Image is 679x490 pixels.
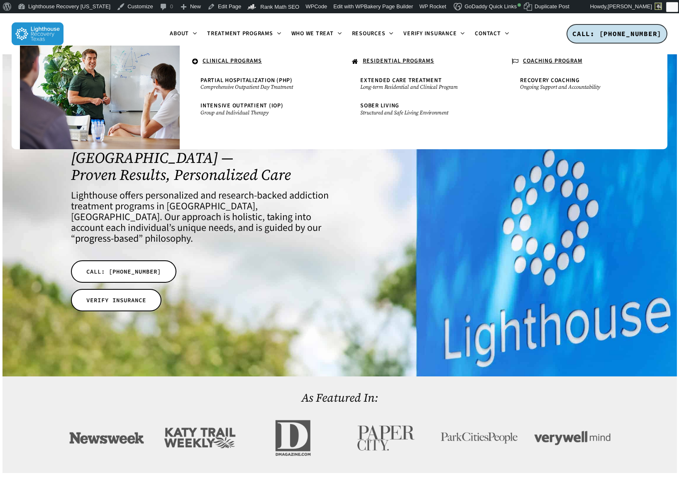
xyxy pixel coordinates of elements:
a: CALL: [PHONE_NUMBER] [567,24,667,44]
a: VERIFY INSURANCE [71,289,161,311]
img: Lighthouse Recovery Texas [12,22,64,45]
a: As Featured In: [301,390,378,405]
a: COACHING PROGRAM [508,54,651,70]
h1: Top-Rated Addiction Treatment Center in [GEOGRAPHIC_DATA], [GEOGRAPHIC_DATA] — Proven Results, Pe... [71,115,329,183]
span: [PERSON_NAME] [608,3,652,10]
span: About [170,29,189,38]
span: Resources [352,29,386,38]
a: progress-based [75,231,139,246]
span: CALL: [PHONE_NUMBER] [86,267,161,276]
u: COACHING PROGRAM [523,57,582,65]
a: Resources [347,31,399,37]
a: Who We Treat [286,31,347,37]
span: Rank Math SEO [260,4,299,10]
span: Who We Treat [291,29,334,38]
a: Verify Insurance [398,31,470,37]
a: About [165,31,202,37]
a: CLINICAL PROGRAMS [188,54,331,70]
h4: Lighthouse offers personalized and research-backed addiction treatment programs in [GEOGRAPHIC_DA... [71,190,329,244]
span: . [32,57,34,65]
u: CLINICAL PROGRAMS [203,57,262,65]
a: CALL: [PHONE_NUMBER] [71,260,176,283]
span: Verify Insurance [403,29,457,38]
span: VERIFY INSURANCE [86,296,146,304]
a: Treatment Programs [202,31,286,37]
u: RESIDENTIAL PROGRAMS [363,57,434,65]
a: Contact [470,31,514,37]
a: . [28,54,171,68]
span: Treatment Programs [207,29,273,38]
a: RESIDENTIAL PROGRAMS [348,54,491,70]
span: Contact [475,29,501,38]
span: CALL: [PHONE_NUMBER] [572,29,662,38]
